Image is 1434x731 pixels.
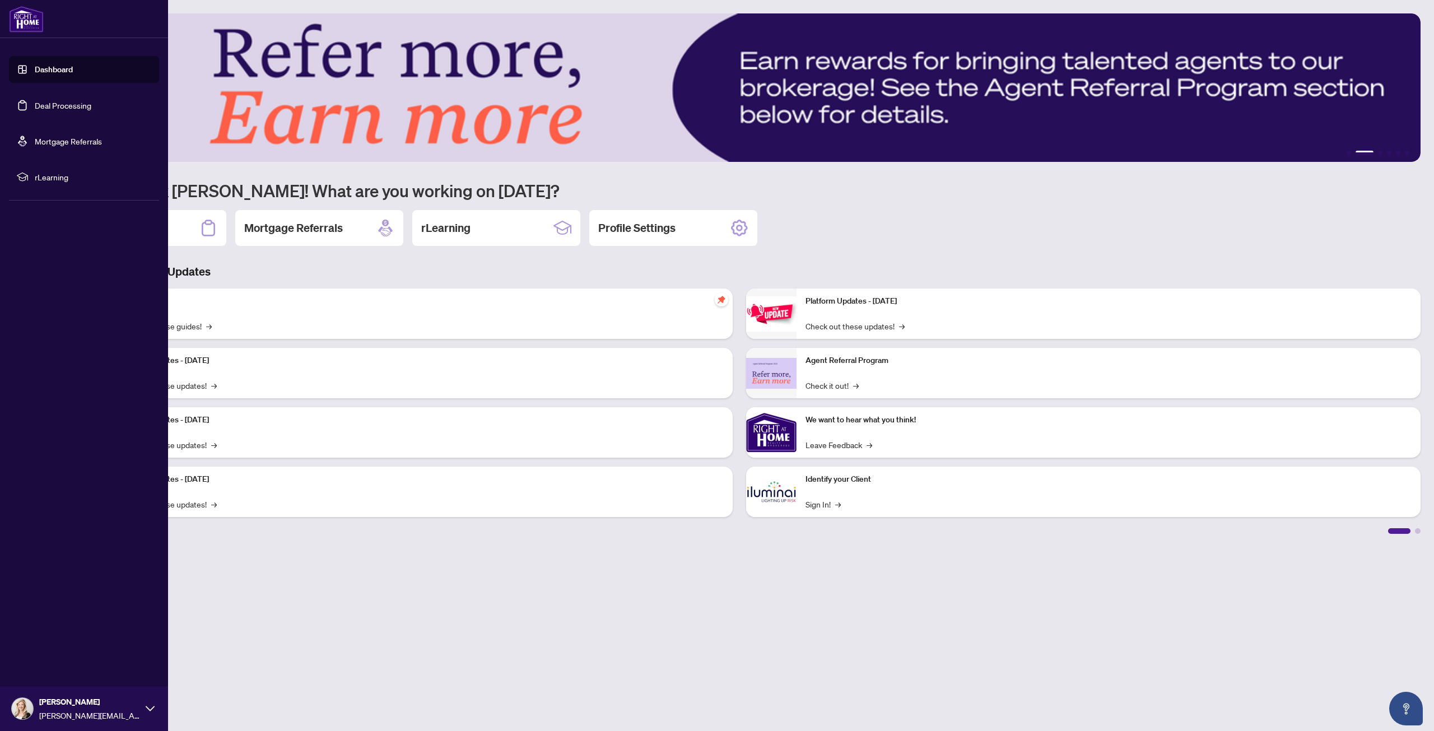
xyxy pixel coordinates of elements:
[421,220,471,236] h2: rLearning
[853,379,859,392] span: →
[1378,151,1382,155] button: 3
[118,414,724,426] p: Platform Updates - [DATE]
[118,473,724,486] p: Platform Updates - [DATE]
[39,709,140,721] span: [PERSON_NAME][EMAIL_ADDRESS][DOMAIN_NAME]
[746,296,797,332] img: Platform Updates - June 23, 2025
[211,439,217,451] span: →
[118,295,724,308] p: Self-Help
[118,355,724,367] p: Platform Updates - [DATE]
[244,220,343,236] h2: Mortgage Referrals
[35,64,73,75] a: Dashboard
[1396,151,1400,155] button: 5
[806,355,1412,367] p: Agent Referral Program
[39,696,140,708] span: [PERSON_NAME]
[211,379,217,392] span: →
[806,320,905,332] a: Check out these updates!→
[806,498,841,510] a: Sign In!→
[598,220,676,236] h2: Profile Settings
[806,439,872,451] a: Leave Feedback→
[35,136,102,146] a: Mortgage Referrals
[715,293,728,306] span: pushpin
[1347,151,1351,155] button: 1
[746,467,797,517] img: Identify your Client
[1387,151,1391,155] button: 4
[35,171,151,183] span: rLearning
[58,180,1421,201] h1: Welcome back [PERSON_NAME]! What are you working on [DATE]?
[746,358,797,389] img: Agent Referral Program
[211,498,217,510] span: →
[746,407,797,458] img: We want to hear what you think!
[58,264,1421,280] h3: Brokerage & Industry Updates
[206,320,212,332] span: →
[58,13,1421,162] img: Slide 1
[835,498,841,510] span: →
[867,439,872,451] span: →
[1389,692,1423,725] button: Open asap
[899,320,905,332] span: →
[9,6,44,32] img: logo
[1405,151,1409,155] button: 6
[806,379,859,392] a: Check it out!→
[806,295,1412,308] p: Platform Updates - [DATE]
[35,100,91,110] a: Deal Processing
[1356,151,1374,155] button: 2
[806,473,1412,486] p: Identify your Client
[12,698,33,719] img: Profile Icon
[806,414,1412,426] p: We want to hear what you think!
